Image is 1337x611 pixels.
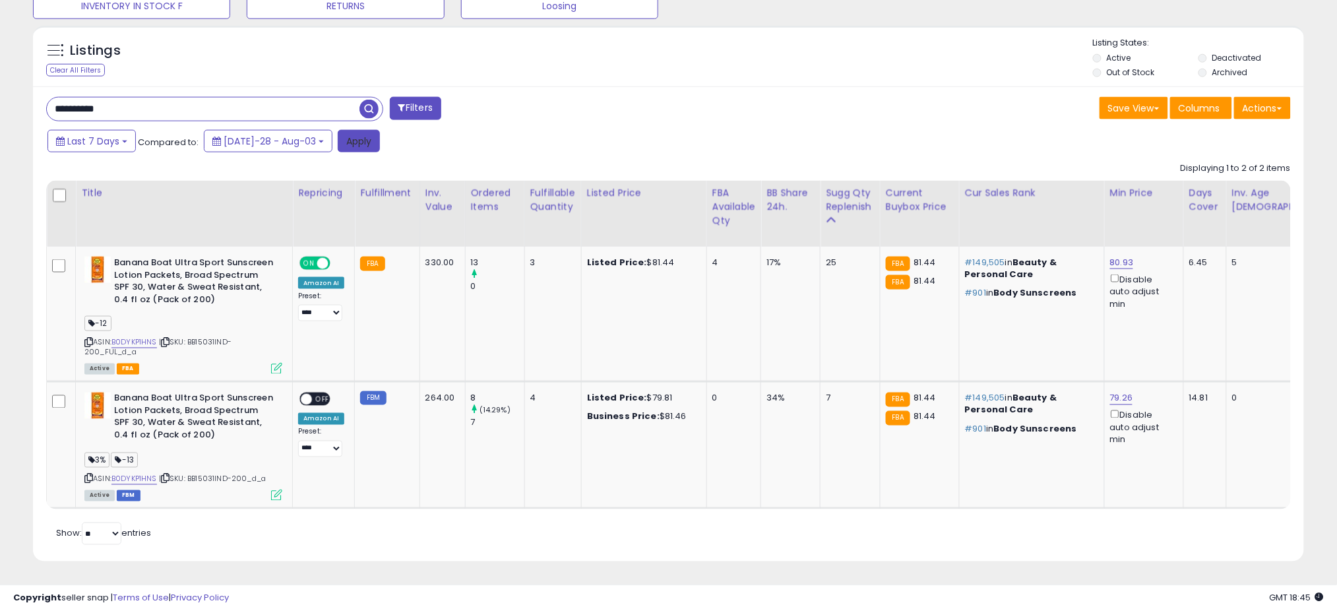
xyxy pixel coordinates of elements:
div: 264.00 [425,393,455,404]
div: Preset: [298,428,344,457]
div: 34% [766,393,810,404]
span: FBM [117,490,140,501]
div: ASIN: [84,257,282,373]
small: FBA [886,257,910,271]
span: Beauty & Personal Care [965,392,1057,416]
small: FBA [886,393,910,407]
div: 3 [530,257,571,269]
a: B0DYKP1HNS [111,337,157,348]
div: Fulfillment [360,186,414,200]
div: Disable auto adjust min [1110,272,1173,310]
span: 81.44 [914,410,936,423]
strong: Copyright [13,591,61,604]
div: 0 [471,280,524,292]
div: Amazon AI [298,413,344,425]
p: Listing States: [1093,37,1304,49]
span: 81.44 [914,392,936,404]
span: #901 [965,286,987,299]
small: FBA [886,275,910,290]
label: Archived [1212,67,1247,78]
div: 7 [826,393,870,404]
b: Business Price: [587,410,660,423]
div: Ordered Items [471,186,519,214]
img: 41YkfcFMiTL._SL40_.jpg [84,257,111,283]
div: Title [81,186,287,200]
label: Deactivated [1212,52,1261,63]
div: $79.81 [587,393,697,404]
span: Last 7 Days [67,135,119,148]
label: Active [1107,52,1131,63]
div: 7 [471,417,524,429]
div: Min Price [1110,186,1178,200]
th: Please note that this number is a calculation based on your required days of coverage and your ve... [821,181,881,247]
div: $81.46 [587,411,697,423]
small: FBM [360,391,386,405]
div: Cur Sales Rank [965,186,1099,200]
a: 80.93 [1110,256,1134,269]
span: | SKU: BB15031IND-200_FUL_d_a [84,337,232,357]
a: B0DYKP1HNS [111,474,157,485]
span: OFF [328,258,350,269]
div: Sugg Qty Replenish [826,186,875,214]
div: 8 [471,393,524,404]
small: FBA [360,257,385,271]
div: Current Buybox Price [886,186,954,214]
span: #149,505 [965,256,1005,269]
span: 2025-08-11 18:45 GMT [1270,591,1324,604]
div: 13 [471,257,524,269]
img: 41YkfcFMiTL._SL40_.jpg [84,393,111,419]
div: 25 [826,257,870,269]
div: Listed Price [587,186,701,200]
p: in [965,393,1094,416]
p: in [965,287,1094,299]
div: 14.81 [1189,393,1216,404]
div: BB Share 24h. [766,186,815,214]
span: Compared to: [138,136,199,148]
span: All listings currently available for purchase on Amazon [84,364,115,375]
span: [DATE]-28 - Aug-03 [224,135,316,148]
b: Listed Price: [587,256,647,269]
span: 3% [84,453,109,468]
label: Out of Stock [1107,67,1155,78]
div: Repricing [298,186,349,200]
div: 330.00 [425,257,455,269]
div: Disable auto adjust min [1110,408,1173,446]
span: Body Sunscreens [994,286,1077,299]
div: Fulfillable Quantity [530,186,576,214]
span: #901 [965,423,987,435]
span: -12 [84,316,111,331]
div: 6.45 [1189,257,1216,269]
button: Actions [1234,97,1291,119]
div: Days Cover [1189,186,1221,214]
button: Columns [1170,97,1232,119]
div: $81.44 [587,257,697,269]
span: | SKU: BB15031IND-200_d_a [159,474,266,484]
div: 4 [530,393,571,404]
span: All listings currently available for purchase on Amazon [84,490,115,501]
a: 79.26 [1110,392,1133,405]
button: Save View [1100,97,1168,119]
div: Preset: [298,292,344,321]
span: Show: entries [56,527,151,540]
p: in [965,257,1094,280]
b: Listed Price: [587,392,647,404]
div: Clear All Filters [46,64,105,77]
button: Last 7 Days [47,130,136,152]
div: Displaying 1 to 2 of 2 items [1181,162,1291,175]
span: Beauty & Personal Care [965,256,1057,280]
button: Apply [338,130,380,152]
div: 4 [712,257,751,269]
span: OFF [312,394,333,405]
p: in [965,424,1094,435]
div: 17% [766,257,810,269]
span: FBA [117,364,139,375]
span: 81.44 [914,256,936,269]
h5: Listings [70,42,121,60]
button: Filters [390,97,441,120]
span: #149,505 [965,392,1005,404]
span: -13 [111,453,138,468]
div: seller snap | | [13,592,229,604]
div: Amazon AI [298,277,344,289]
small: (14.29%) [480,405,511,416]
a: Privacy Policy [171,591,229,604]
